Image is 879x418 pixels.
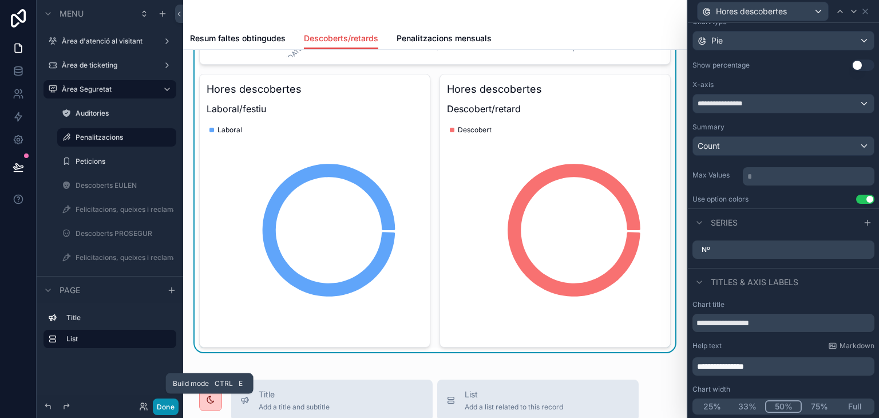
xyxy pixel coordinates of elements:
h3: Hores descobertes [207,81,423,97]
span: Titles & Axis labels [711,277,798,288]
button: Hores descobertes [697,2,829,21]
span: Series [711,217,738,228]
a: Penalitzacions mensuals [397,28,492,51]
span: Title [259,389,330,400]
div: scrollable content [743,165,874,186]
label: Chart title [692,300,724,309]
span: Add a title and subtitle [259,403,330,412]
label: Auditories [76,109,174,118]
label: List [66,334,167,344]
label: Felicitacions, queixes i reclamacions Eulen [76,205,174,214]
h3: Hores descobertes [447,81,663,97]
div: scrollable content [692,355,874,376]
button: Full [837,400,873,413]
span: Descoberts/retards [304,33,378,44]
span: Menu [60,8,84,19]
span: Build mode [173,379,209,388]
label: Peticions [76,157,174,166]
span: Laboral/festiu [207,102,423,116]
label: Help text [692,341,722,350]
span: Ctrl [213,378,234,389]
button: Pie [692,31,874,50]
span: Resum faltes obtingudes [190,33,286,44]
a: Resum faltes obtingudes [190,28,286,51]
span: Add a list related to this record [465,403,563,412]
span: Pie [711,35,723,46]
span: Laboral [217,125,242,135]
label: Felicitacions, queixes i reclamacions Prosegur [76,253,174,262]
label: Àrea de ticketing [62,61,158,70]
label: Title [66,313,172,322]
span: Page [60,285,80,296]
label: Chart width [692,385,730,394]
div: chart [447,120,663,340]
span: Penalitzacions mensuals [397,33,492,44]
span: Hores descobertes [716,6,787,17]
span: Descobert [458,125,492,135]
button: 50% [765,400,802,413]
label: X-axis [692,80,714,89]
span: List [465,389,563,400]
button: 75% [802,400,837,413]
label: Show percentage [692,61,750,70]
button: Done [153,399,179,415]
div: Use option colors [692,195,749,204]
a: Descoberts/retards [304,28,378,50]
div: scrollable content [37,303,183,360]
button: 25% [694,400,730,413]
label: Penalitzacions [76,133,169,142]
label: Nº [702,245,710,254]
label: Àrea Seguretat [62,85,153,94]
label: Descoberts PROSEGUR [76,229,174,238]
button: 33% [730,400,765,413]
label: Àrea d'atenció al visitant [62,37,158,46]
span: Count [698,140,720,152]
label: Summary [692,123,724,132]
span: E [236,379,246,388]
span: Descobert/retard [447,102,663,116]
div: chart [207,120,423,340]
a: Markdown [828,341,874,350]
span: Markdown [840,341,874,350]
button: Count [692,136,874,156]
label: Descoberts EULEN [76,181,174,190]
label: Max Values [692,171,738,180]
